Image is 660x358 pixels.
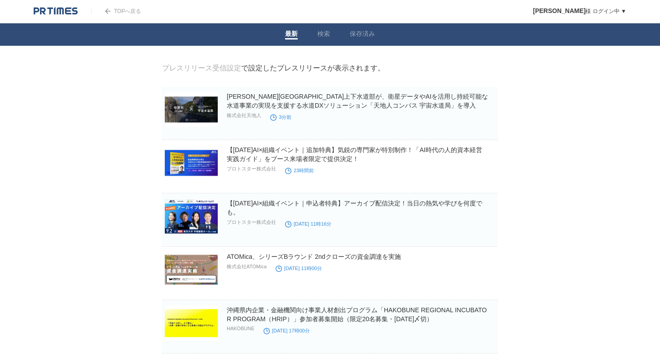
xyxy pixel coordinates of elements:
[105,9,110,14] img: arrow.png
[227,200,482,216] a: 【[DATE]AI×組織イベント｜申込者特典】アーカイブ配信決定！当日の熱気や学びを何度でも。
[227,112,261,119] p: 株式会社天地人
[227,219,276,226] p: プロトスター株式会社
[227,253,401,260] a: ATOMica、シリーズBラウンド 2ndクローズの資金調達を実施
[227,93,488,109] a: [PERSON_NAME][GEOGRAPHIC_DATA]上下水道部が、衛星データやAIを活用し持続可能な水道事業の実現を支援する水道DXソリューション「天地人コンパス 宇宙水道局」を導入
[317,30,330,39] a: 検索
[285,168,314,173] time: 23時間前
[264,328,310,333] time: [DATE] 17時00分
[162,64,241,72] a: プレスリリース受信設定
[34,7,78,16] img: logo.png
[227,306,487,323] a: 沖縄県内企業・金融機関向け事業人材創出プログラム「HAKOBUNE REGIONAL INCUBATOR PROGRAM（HRIP）」参加者募集開始（限定20名募集・[DATE]〆切）
[270,114,291,120] time: 3分前
[165,145,218,180] img: 【9/2(火)AI×組織イベント｜追加特典】気鋭の専門家が特別制作！「AI時代の人的資本経営 実践ガイド」をブース来場者限定で提供決定！
[162,64,385,73] div: で設定したプレスリリースが表示されます。
[165,252,218,287] img: ATOMica、シリーズBラウンド 2ndクローズの資金調達を実施
[165,92,218,127] img: 中津市上下水道部が、衛星データやAIを活用し持続可能な水道事業の実現を支援する水道DXソリューション「天地人コンパス 宇宙水道局」を導入
[227,326,255,331] p: HAKOBUNE
[285,30,298,39] a: 最新
[91,8,141,14] a: TOPへ戻る
[227,166,276,172] p: プロトスター株式会社
[165,306,218,341] img: 沖縄県内企業・金融機関向け事業人材創出プログラム「HAKOBUNE REGIONAL INCUBATOR PROGRAM（HRIP）」参加者募集開始（限定20名募集・2025年8月22日〆切）
[285,221,331,227] time: [DATE] 11時16分
[533,7,585,14] span: [PERSON_NAME]
[276,266,322,271] time: [DATE] 11時00分
[533,8,626,14] a: [PERSON_NAME]様 ログイン中 ▼
[227,146,482,162] a: 【[DATE]AI×組織イベント｜追加特典】気鋭の専門家が特別制作！「AI時代の人的資本経営 実践ガイド」をブース来場者限定で提供決定！
[165,199,218,234] img: 【9/2(火)AI×組織イベント｜申込者特典】アーカイブ配信決定！当日の熱気や学びを何度でも。
[227,263,267,270] p: 株式会社ATOMica
[350,30,375,39] a: 保存済み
